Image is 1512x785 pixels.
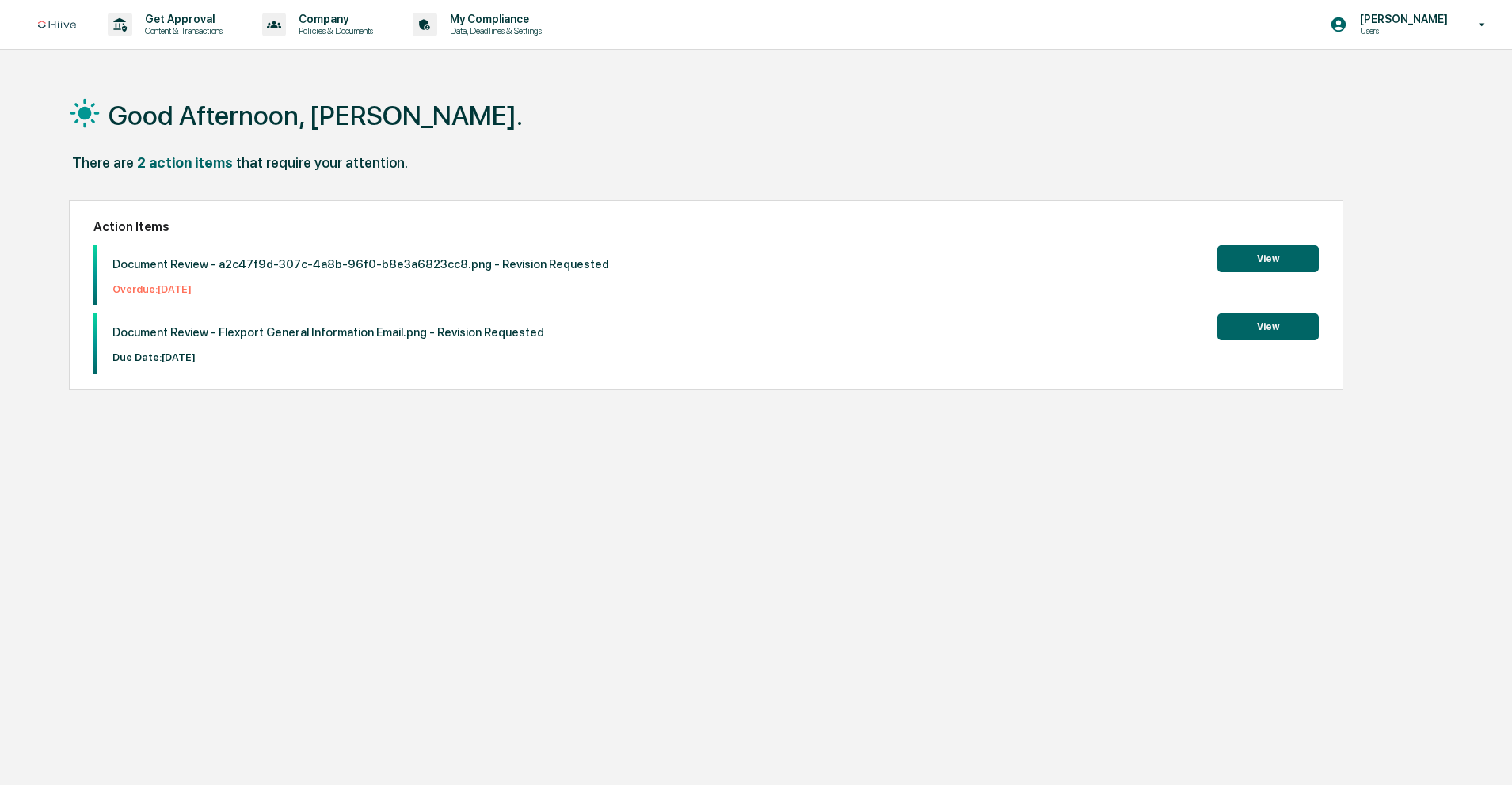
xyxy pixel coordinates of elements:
[1347,25,1456,36] p: Users
[286,13,381,25] p: Company
[437,25,550,36] p: Data, Deadlines & Settings
[132,13,230,25] p: Get Approval
[1217,245,1319,272] button: View
[1217,318,1319,333] a: View
[1217,313,1319,340] button: View
[72,154,134,171] div: There are
[132,25,230,36] p: Content & Transactions
[112,283,609,295] p: Overdue: [DATE]
[236,154,408,171] div: that require your attention.
[1217,250,1319,265] a: View
[137,154,233,171] div: 2 action items
[1347,13,1456,25] p: [PERSON_NAME]
[93,219,1318,234] h2: Action Items
[109,100,523,131] h1: Good Afternoon, [PERSON_NAME].
[286,25,381,36] p: Policies & Documents
[437,13,550,25] p: My Compliance
[38,21,76,29] img: logo
[112,257,609,271] p: Document Review - a2c47f9d-307c-4a8b-96f0-b8e3a6823cc8.png - Revision Requested
[112,351,544,363] p: Due Date: [DATE]
[112,325,544,339] p: Document Review - Flexport General Information Email.png - Revision Requested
